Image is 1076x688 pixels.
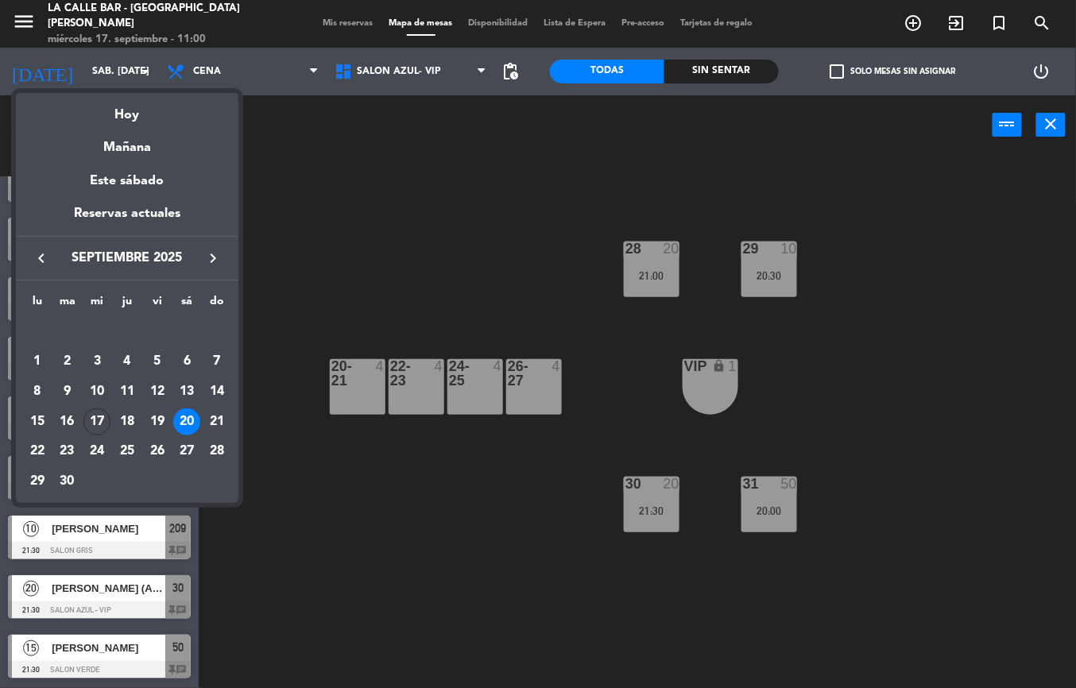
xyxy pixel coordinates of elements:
[114,378,141,405] div: 11
[202,346,232,377] td: 7 de septiembre de 2025
[202,436,232,466] td: 28 de septiembre de 2025
[83,378,110,405] div: 10
[173,438,200,465] div: 27
[142,407,172,437] td: 19 de septiembre de 2025
[112,407,142,437] td: 18 de septiembre de 2025
[172,346,203,377] td: 6 de septiembre de 2025
[203,408,230,435] div: 21
[199,248,227,269] button: keyboard_arrow_right
[52,292,83,317] th: martes
[142,377,172,407] td: 12 de septiembre de 2025
[52,377,83,407] td: 9 de septiembre de 2025
[24,468,51,495] div: 29
[144,408,171,435] div: 19
[203,438,230,465] div: 28
[56,248,199,269] span: septiembre 2025
[16,126,238,158] div: Mañana
[173,408,200,435] div: 20
[142,346,172,377] td: 5 de septiembre de 2025
[142,292,172,317] th: viernes
[24,438,51,465] div: 22
[22,346,52,377] td: 1 de septiembre de 2025
[203,378,230,405] div: 14
[22,436,52,466] td: 22 de septiembre de 2025
[144,378,171,405] div: 12
[114,408,141,435] div: 18
[54,438,81,465] div: 23
[203,348,230,375] div: 7
[203,249,223,268] i: keyboard_arrow_right
[83,408,110,435] div: 17
[22,292,52,317] th: lunes
[54,408,81,435] div: 16
[83,348,110,375] div: 3
[173,378,200,405] div: 13
[52,466,83,497] td: 30 de septiembre de 2025
[172,292,203,317] th: sábado
[172,377,203,407] td: 13 de septiembre de 2025
[27,248,56,269] button: keyboard_arrow_left
[54,378,81,405] div: 9
[52,436,83,466] td: 23 de septiembre de 2025
[24,408,51,435] div: 15
[83,438,110,465] div: 24
[172,407,203,437] td: 20 de septiembre de 2025
[202,292,232,317] th: domingo
[82,346,112,377] td: 3 de septiembre de 2025
[24,348,51,375] div: 1
[82,377,112,407] td: 10 de septiembre de 2025
[173,348,200,375] div: 6
[22,377,52,407] td: 8 de septiembre de 2025
[24,378,51,405] div: 8
[22,466,52,497] td: 29 de septiembre de 2025
[52,346,83,377] td: 2 de septiembre de 2025
[54,348,81,375] div: 2
[202,407,232,437] td: 21 de septiembre de 2025
[172,436,203,466] td: 27 de septiembre de 2025
[52,407,83,437] td: 16 de septiembre de 2025
[82,407,112,437] td: 17 de septiembre de 2025
[112,436,142,466] td: 25 de septiembre de 2025
[202,377,232,407] td: 14 de septiembre de 2025
[114,348,141,375] div: 4
[16,159,238,203] div: Este sábado
[142,436,172,466] td: 26 de septiembre de 2025
[16,93,238,126] div: Hoy
[144,348,171,375] div: 5
[54,468,81,495] div: 30
[114,438,141,465] div: 25
[22,317,232,347] td: SEP.
[22,407,52,437] td: 15 de septiembre de 2025
[16,203,238,236] div: Reservas actuales
[112,346,142,377] td: 4 de septiembre de 2025
[32,249,51,268] i: keyboard_arrow_left
[112,377,142,407] td: 11 de septiembre de 2025
[82,436,112,466] td: 24 de septiembre de 2025
[82,292,112,317] th: miércoles
[112,292,142,317] th: jueves
[144,438,171,465] div: 26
